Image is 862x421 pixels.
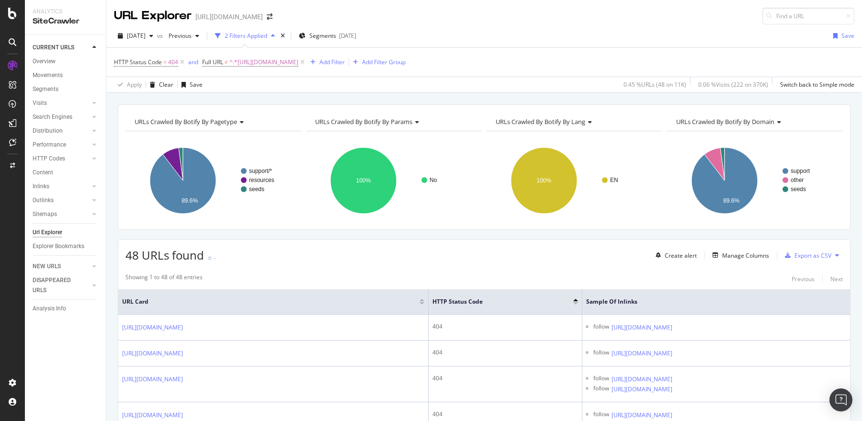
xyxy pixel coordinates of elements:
div: follow [593,384,609,394]
span: URLs Crawled By Botify By pagetype [135,117,237,126]
div: 2 Filters Applied [225,32,267,40]
a: Search Engines [33,112,90,122]
img: Equal [208,257,212,260]
div: 404 [432,410,578,419]
div: follow [593,410,609,420]
div: times [279,31,287,41]
span: = [163,58,167,66]
input: Find a URL [762,8,854,24]
span: URLs Crawled By Botify By lang [496,117,585,126]
text: seeds [791,186,806,193]
a: Distribution [33,126,90,136]
div: Save [841,32,854,40]
div: Sitemaps [33,209,57,219]
svg: A chart. [667,139,843,222]
a: Sitemaps [33,209,90,219]
div: Visits [33,98,47,108]
h4: URLs Crawled By Botify By lang [494,114,654,129]
a: Performance [33,140,90,150]
h4: URLs Crawled By Botify By params [313,114,473,129]
a: CURRENT URLS [33,43,90,53]
span: HTTP Status Code [432,297,558,306]
a: [URL][DOMAIN_NAME] [122,410,183,420]
div: Add Filter Group [362,58,406,66]
button: [DATE] [114,28,157,44]
div: Switch back to Simple mode [780,80,854,89]
div: Url Explorer [33,228,62,238]
div: Create alert [665,251,697,260]
text: 100% [356,177,371,184]
svg: A chart. [306,139,482,222]
a: Segments [33,84,99,94]
div: Search Engines [33,112,72,122]
span: Previous [165,32,192,40]
button: Clear [146,77,173,92]
div: 0.06 % Visits ( 222 on 370K ) [698,80,768,89]
text: seeds [249,186,264,193]
a: [URL][DOMAIN_NAME] [612,375,672,384]
a: [URL][DOMAIN_NAME] [612,385,672,394]
span: Sample of Inlinks [586,297,832,306]
text: EN [610,177,618,183]
button: Add Filter Group [349,57,406,68]
div: Apply [127,80,142,89]
div: - [214,254,215,262]
button: Apply [114,77,142,92]
a: Content [33,168,99,178]
div: HTTP Codes [33,154,65,164]
a: HTTP Codes [33,154,90,164]
div: Next [830,275,843,283]
a: DISAPPEARED URLS [33,275,90,296]
div: 404 [432,374,578,383]
span: vs [157,32,165,40]
text: No [430,177,437,183]
button: Create alert [652,248,697,263]
div: [URL][DOMAIN_NAME] [195,12,263,22]
a: NEW URLS [33,262,90,272]
div: 404 [432,348,578,357]
a: Overview [33,57,99,67]
div: Content [33,168,53,178]
div: follow [593,348,609,358]
button: Save [178,77,203,92]
div: SiteCrawler [33,16,98,27]
span: ≠ [225,58,228,66]
h4: URLs Crawled By Botify By domain [674,114,834,129]
span: URL Card [122,297,417,306]
svg: A chart. [487,139,662,222]
button: Add Filter [306,57,345,68]
h4: URLs Crawled By Botify By pagetype [133,114,293,129]
a: Movements [33,70,99,80]
span: 404 [168,56,178,69]
div: NEW URLS [33,262,61,272]
button: Switch back to Simple mode [776,77,854,92]
a: [URL][DOMAIN_NAME] [122,349,183,358]
a: Inlinks [33,182,90,192]
button: and [188,57,198,67]
div: Clear [159,80,173,89]
span: HTTP Status Code [114,58,162,66]
div: DISAPPEARED URLS [33,275,81,296]
a: Url Explorer [33,228,99,238]
button: Previous [165,28,203,44]
button: 2 Filters Applied [211,28,279,44]
text: other [791,177,804,183]
div: Save [190,80,203,89]
button: Previous [792,273,815,284]
a: [URL][DOMAIN_NAME] [122,323,183,332]
div: Performance [33,140,66,150]
a: Analysis Info [33,304,99,314]
div: A chart. [125,139,301,222]
div: Segments [33,84,58,94]
span: URLs Crawled By Botify By params [315,117,412,126]
a: Outlinks [33,195,90,205]
a: [URL][DOMAIN_NAME] [612,323,672,332]
div: Previous [792,275,815,283]
div: 404 [432,322,578,331]
div: Open Intercom Messenger [829,388,852,411]
div: arrow-right-arrow-left [267,13,272,20]
text: 100% [537,177,552,184]
a: Visits [33,98,90,108]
